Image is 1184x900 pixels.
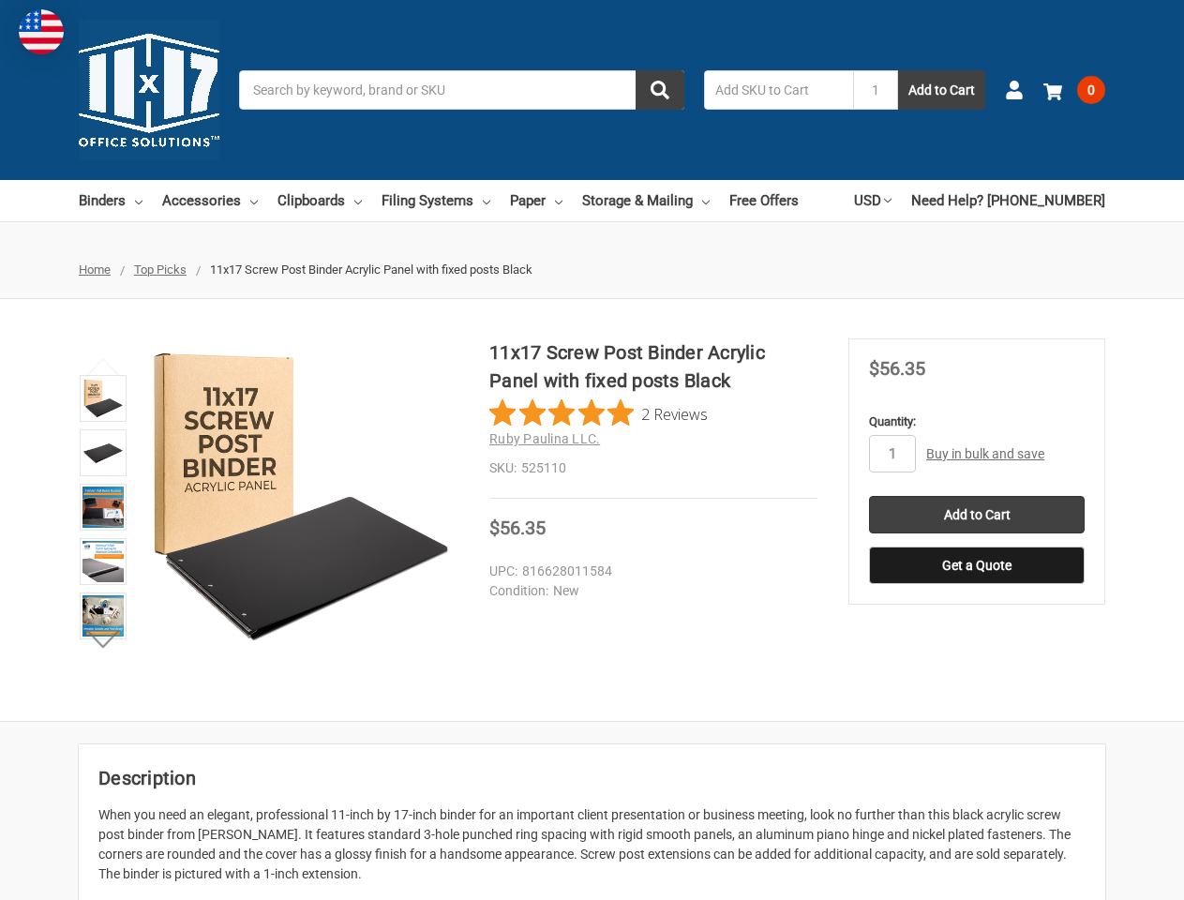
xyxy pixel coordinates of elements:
dt: SKU: [489,458,517,478]
input: Add SKU to Cart [704,70,853,110]
dt: UPC: [489,562,517,581]
button: Get a Quote [869,547,1085,584]
a: Accessories [162,180,258,221]
img: 11x17 Screw Post Binder Acrylic Panel with fixed posts Black [82,378,124,419]
dt: Condition: [489,581,548,601]
span: $56.35 [869,357,925,380]
a: Binders [79,180,142,221]
button: Next [75,620,132,657]
span: 11x17 Screw Post Binder Acrylic Panel with fixed posts Black [210,262,532,277]
button: Rated 5 out of 5 stars from 2 reviews. Jump to reviews. [489,399,708,427]
input: Search by keyword, brand or SKU [239,70,684,110]
a: Storage & Mailing [582,180,710,221]
img: 11x17 Screw Post Binder Acrylic Panel with fixed posts Black [142,338,458,654]
a: USD [854,180,892,221]
img: 11x17 Screw Post Binder Acrylic Panel with fixed posts Black [82,541,124,582]
img: Ruby Paulina 11x17 1" Angle-D Ring, White Acrylic Binder (515180) [82,487,124,528]
a: Home [79,262,111,277]
a: Ruby Paulina LLC. [489,431,600,446]
h1: 11x17 Screw Post Binder Acrylic Panel with fixed posts Black [489,338,817,395]
span: $56.35 [489,517,546,539]
a: Paper [510,180,562,221]
a: Clipboards [277,180,362,221]
a: Need Help? [PHONE_NUMBER] [911,180,1105,221]
p: When you need an elegant, professional 11-inch by 17-inch binder for an important client presenta... [98,805,1086,884]
button: Add to Cart [898,70,985,110]
button: Previous [75,348,132,385]
dd: 525110 [489,458,817,478]
span: 0 [1077,76,1105,104]
a: Top Picks [134,262,187,277]
img: duty and tax information for United States [19,9,64,54]
dd: 816628011584 [489,562,809,581]
a: Buy in bulk and save [926,446,1044,461]
a: Free Offers [729,180,799,221]
img: 11x17 Screw Post Binder Acrylic Panel with fixed posts Black [82,432,124,473]
a: 0 [1043,66,1105,114]
h2: Description [98,764,1086,792]
img: 11x17.com [79,20,219,160]
label: Quantity: [869,412,1085,431]
img: 11x17 Screw Post Binder Acrylic Panel with fixed posts Black [82,595,124,637]
span: 2 Reviews [641,399,708,427]
a: Filing Systems [382,180,490,221]
dd: New [489,581,809,601]
input: Add to Cart [869,496,1085,533]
